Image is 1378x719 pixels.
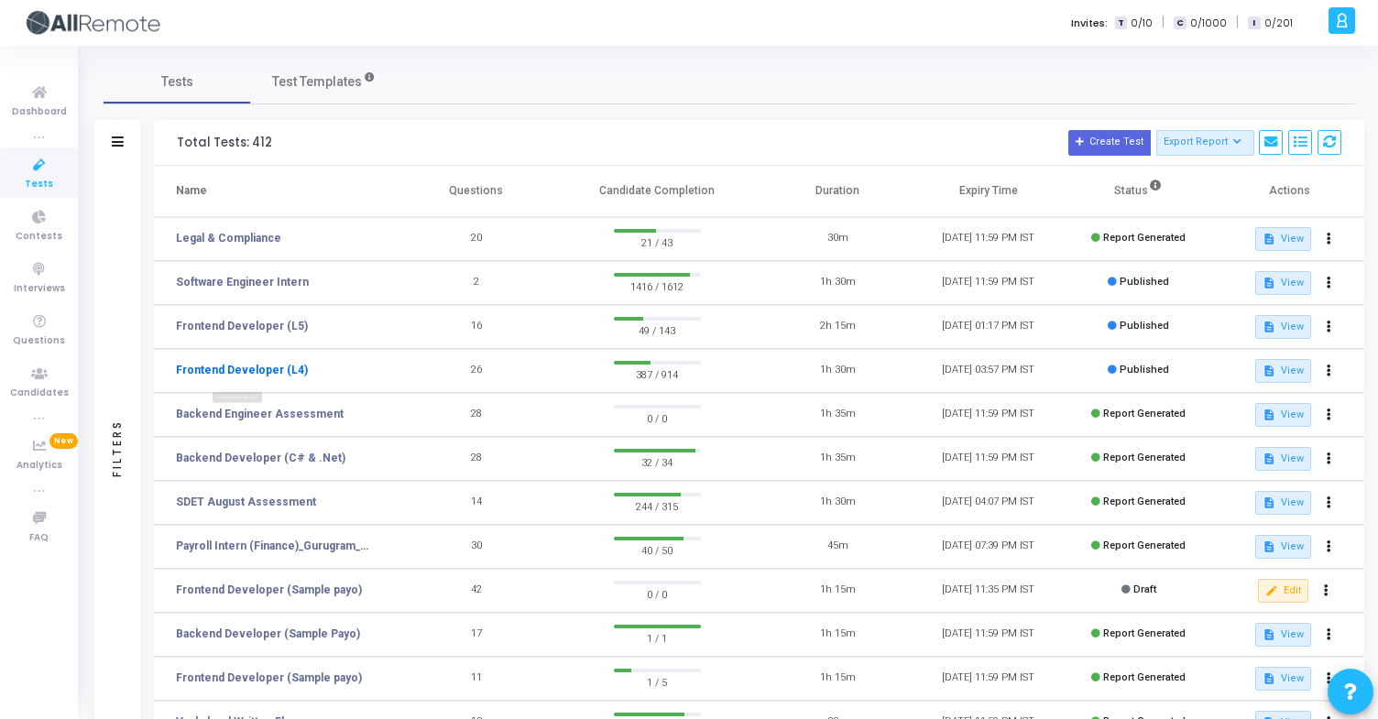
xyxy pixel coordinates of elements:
button: Export Report [1156,130,1254,156]
td: 1h 15m [762,613,913,657]
span: 244 / 315 [614,496,701,515]
span: Report Generated [1103,232,1186,244]
span: Contests [16,229,62,245]
span: | [1236,13,1239,32]
label: Invites: [1071,16,1108,31]
span: Published [1120,364,1169,376]
td: [DATE] 11:59 PM IST [913,437,1063,481]
span: 49 / 143 [614,321,701,339]
span: 0/1000 [1190,16,1227,31]
td: [DATE] 11:59 PM IST [913,657,1063,701]
td: [DATE] 07:39 PM IST [913,525,1063,569]
td: 1h 15m [762,569,913,613]
mat-icon: description [1263,628,1275,641]
th: Duration [762,166,913,217]
span: Interviews [14,281,65,297]
td: 42 [401,569,552,613]
td: 14 [401,481,552,525]
button: View [1255,491,1311,515]
button: View [1255,447,1311,471]
td: [DATE] 01:17 PM IST [913,305,1063,349]
td: 30 [401,525,552,569]
th: Name [154,166,401,217]
mat-icon: description [1263,540,1275,553]
mat-icon: description [1263,409,1275,421]
span: C [1174,16,1186,30]
mat-icon: description [1263,233,1275,245]
td: 30m [762,217,913,261]
span: New [49,433,78,449]
td: 1h 35m [762,437,913,481]
span: Tests [25,177,53,192]
td: 2 [401,261,552,305]
td: 1h 35m [762,393,913,437]
span: 21 / 43 [614,233,701,251]
span: 32 / 34 [614,452,701,471]
a: SDET August Assessment [176,494,316,510]
span: Published [1120,276,1169,288]
span: Report Generated [1103,671,1186,683]
td: 28 [401,437,552,481]
a: Frontend Developer (Sample payo) [176,582,362,598]
th: Actions [1214,166,1364,217]
td: 16 [401,305,552,349]
button: View [1255,535,1311,559]
span: 0/201 [1264,16,1293,31]
th: Candidate Completion [552,166,762,217]
td: 1h 30m [762,349,913,393]
span: Candidates [10,386,69,401]
td: 2h 15m [762,305,913,349]
a: Frontend Developer (L4) [176,362,308,378]
td: [DATE] 11:35 PM IST [913,569,1063,613]
a: Payroll Intern (Finance)_Gurugram_Campus [176,538,373,554]
button: Create Test [1068,130,1151,156]
span: 1 / 5 [614,672,701,691]
div: Filters [109,347,126,549]
span: 0/10 [1131,16,1153,31]
td: 1h 30m [762,261,913,305]
button: Edit [1258,579,1308,603]
td: [DATE] 11:59 PM IST [913,393,1063,437]
span: 0 / 0 [614,584,701,603]
mat-icon: description [1263,672,1275,685]
button: View [1255,623,1311,647]
td: 20 [401,217,552,261]
span: Report Generated [1103,496,1186,507]
a: Backend Developer (Sample Payo) [176,626,360,642]
a: Frontend Developer (Sample payo) [176,670,362,686]
span: 0 / 0 [614,409,701,427]
span: Tests [161,72,193,92]
td: 17 [401,613,552,657]
button: View [1255,227,1311,251]
td: 28 [401,393,552,437]
span: Dashboard [12,104,67,120]
div: Frontend Developer (L4) [180,392,294,417]
mat-icon: description [1263,365,1275,377]
span: Draft [1133,583,1156,595]
span: Report Generated [1103,408,1186,419]
td: [DATE] 11:59 PM IST [913,217,1063,261]
td: 11 [401,657,552,701]
mat-icon: description [1263,277,1275,289]
mat-icon: description [1263,452,1275,465]
button: View [1255,667,1311,691]
span: 40 / 50 [614,540,701,559]
td: 1h 15m [762,657,913,701]
th: Questions [401,166,552,217]
button: View [1255,359,1311,383]
td: 1h 30m [762,481,913,525]
a: Legal & Compliance [176,230,281,246]
span: Published [1120,320,1169,332]
span: T [1115,16,1127,30]
span: | [1162,13,1165,32]
span: Questions [13,333,65,349]
td: [DATE] 04:07 PM IST [913,481,1063,525]
mat-icon: description [1263,321,1275,333]
div: Total Tests: 412 [177,136,272,150]
button: View [1255,271,1311,295]
td: [DATE] 11:59 PM IST [913,261,1063,305]
td: [DATE] 03:57 PM IST [913,349,1063,393]
span: Test Templates [272,72,362,92]
span: Report Generated [1103,539,1186,551]
span: I [1248,16,1260,30]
